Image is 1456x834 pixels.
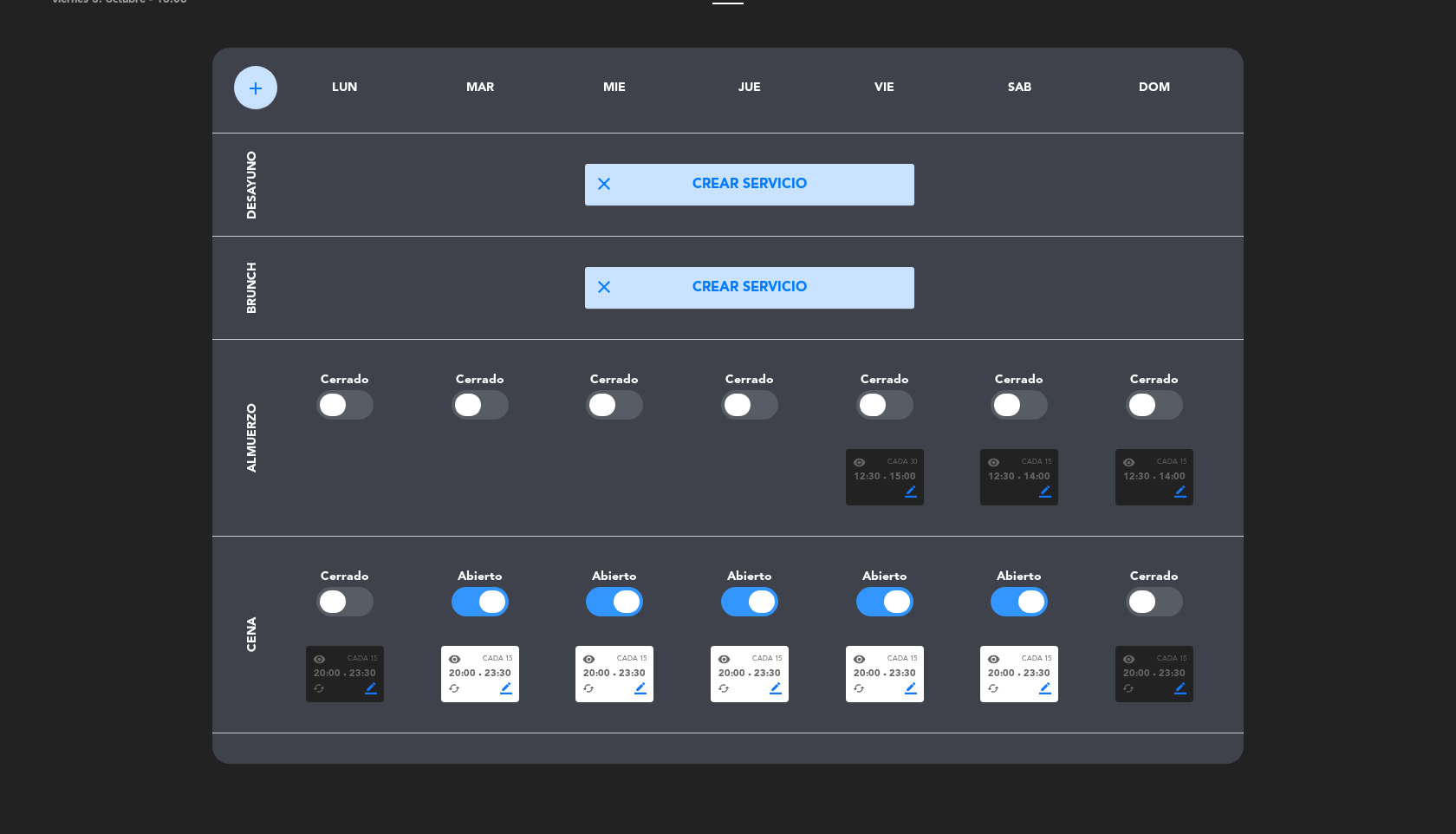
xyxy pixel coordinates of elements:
span: 15:00 [889,470,916,485]
div: Cerrado [277,567,413,587]
div: Cerrado [1087,567,1222,587]
span: fiber_manual_record [1017,673,1021,676]
div: Cerrado [1087,370,1222,390]
span: 14:00 [1159,470,1186,485]
span: 23:30 [1159,667,1186,682]
span: visibility [853,456,866,469]
span: 14:00 [1024,470,1050,485]
span: 20:00 [583,667,610,682]
div: Cerrado [682,370,817,390]
div: Cerrado [277,370,413,390]
div: LUN [290,78,400,98]
div: JUE [695,78,804,98]
span: fiber_manual_record [883,673,887,676]
div: MAR [426,78,535,98]
div: VIE [830,78,939,98]
span: 23:30 [349,667,376,682]
span: cached [448,682,460,694]
div: Abierto [952,567,1088,587]
span: cached [853,682,865,694]
div: Cerrado [952,370,1088,390]
span: 23:30 [619,667,646,682]
span: fiber_manual_record [1153,476,1156,479]
span: fiber_manual_record [343,673,347,676]
span: visibility [313,653,326,666]
span: Cada 30 [887,457,917,468]
span: fiber_manual_record [478,673,482,676]
span: 23:30 [754,667,781,682]
span: Cada 15 [887,654,917,665]
span: Cada 15 [348,654,377,665]
span: border_color [1174,682,1186,694]
button: closeCrear servicio [585,267,914,309]
span: add [245,78,266,99]
span: 20:00 [314,667,341,682]
span: 12:30 [988,470,1015,485]
span: cached [718,682,730,694]
span: Cada 15 [1022,457,1051,468]
span: border_color [770,682,782,694]
span: 20:00 [718,667,745,682]
div: Cerrado [413,370,548,390]
span: Cada 15 [1022,654,1051,665]
span: border_color [500,682,512,694]
span: 20:00 [988,667,1015,682]
div: DOM [1100,78,1209,98]
span: border_color [905,485,917,498]
div: Abierto [817,567,952,587]
span: fiber_manual_record [613,673,616,676]
span: fiber_manual_record [748,673,751,676]
span: visibility [853,653,866,666]
span: fiber_manual_record [1017,476,1021,479]
span: 20:00 [449,667,476,682]
div: Almuerzo [243,403,263,472]
span: Cada 15 [1157,457,1186,468]
span: visibility [582,653,595,666]
span: fiber_manual_record [1153,673,1156,676]
div: Desayuno [243,151,263,219]
div: SAB [965,78,1075,98]
span: visibility [987,456,1000,469]
span: 20:00 [854,667,881,682]
div: Cena [243,617,263,652]
div: Abierto [547,567,682,587]
span: cached [1122,682,1134,694]
span: Cada 15 [752,654,782,665]
button: add [234,66,277,109]
span: 23:30 [889,667,916,682]
span: cached [313,682,325,694]
span: border_color [1039,682,1051,694]
span: fiber_manual_record [883,476,887,479]
span: Cada 15 [1157,654,1186,665]
span: Cada 15 [483,654,512,665]
span: visibility [1122,653,1135,666]
span: close [594,173,614,194]
span: 20:00 [1123,667,1150,682]
span: 12:30 [1123,470,1150,485]
span: visibility [718,653,731,666]
div: Cerrado [817,370,952,390]
div: Brunch [243,262,263,314]
span: visibility [987,653,1000,666]
span: border_color [1039,485,1051,498]
div: Cerrado [547,370,682,390]
span: border_color [634,682,647,694]
div: MIE [560,78,669,98]
span: visibility [448,653,461,666]
span: visibility [1122,456,1135,469]
span: border_color [365,682,377,694]
span: border_color [1174,485,1186,498]
span: border_color [905,682,917,694]
div: Abierto [682,567,817,587]
span: cached [987,682,999,694]
div: Abierto [413,567,548,587]
span: cached [582,682,595,694]
button: closeCrear servicio [585,164,914,205]
span: close [594,277,614,297]
span: 23:30 [1024,667,1050,682]
span: 12:30 [854,470,881,485]
span: 23:30 [484,667,511,682]
span: Cada 15 [617,654,647,665]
